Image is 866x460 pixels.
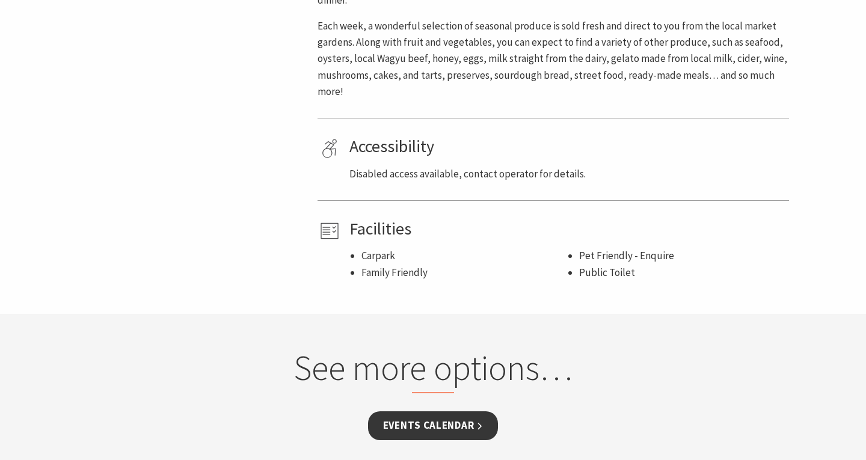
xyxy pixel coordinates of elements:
li: Public Toilet [579,265,785,281]
li: Family Friendly [361,265,567,281]
h4: Accessibility [349,136,785,157]
p: Disabled access available, contact operator for details. [349,166,785,182]
li: Carpark [361,248,567,264]
a: Events Calendar [368,411,499,440]
h2: See more options… [204,347,663,394]
li: Pet Friendly - Enquire [579,248,785,264]
h4: Facilities [349,219,785,239]
p: Each week, a wonderful selection of seasonal produce is sold fresh and direct to you from the loc... [318,18,789,100]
